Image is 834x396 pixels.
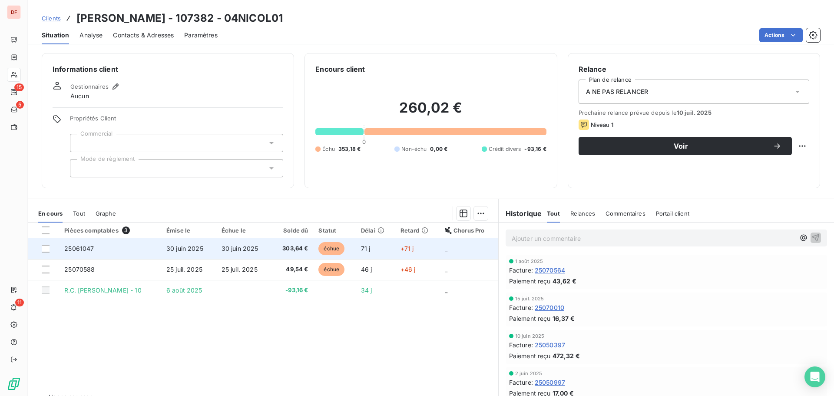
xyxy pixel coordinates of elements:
[430,145,447,153] span: 0,00 €
[113,31,174,40] span: Contacts & Adresses
[445,266,447,273] span: _
[70,115,283,127] span: Propriétés Client
[64,286,141,294] span: R.C. [PERSON_NAME] - 10
[318,227,351,234] div: Statut
[361,245,371,252] span: 71 j
[524,145,546,153] span: -93,16 €
[53,64,283,74] h6: Informations client
[579,137,792,155] button: Voir
[96,210,116,217] span: Graphe
[535,340,565,349] span: 25050397
[361,266,372,273] span: 46 j
[77,139,84,147] input: Ajouter une valeur
[122,226,130,234] span: 3
[509,276,551,286] span: Paiement reçu
[547,210,560,217] span: Tout
[509,378,533,387] span: Facture :
[16,101,24,109] span: 5
[400,266,416,273] span: +46 j
[70,83,109,90] span: Gestionnaires
[515,296,544,301] span: 15 juil. 2025
[322,145,335,153] span: Échu
[361,286,372,294] span: 34 j
[64,226,156,234] div: Pièces comptables
[445,245,447,252] span: _
[64,266,95,273] span: 25070588
[570,210,595,217] span: Relances
[553,276,576,286] span: 43,62 €
[42,14,61,23] a: Clients
[277,227,308,234] div: Solde dû
[499,208,542,219] h6: Historique
[42,15,61,22] span: Clients
[64,245,94,252] span: 25061047
[515,371,543,376] span: 2 juin 2025
[318,263,344,276] span: échue
[38,210,63,217] span: En cours
[591,121,613,128] span: Niveau 1
[73,210,85,217] span: Tout
[166,227,211,234] div: Émise le
[489,145,521,153] span: Crédit divers
[166,245,203,252] span: 30 juin 2025
[401,145,427,153] span: Non-échu
[15,299,24,306] span: 11
[338,145,361,153] span: 353,18 €
[42,31,69,40] span: Situation
[277,286,308,295] span: -93,16 €
[400,245,414,252] span: +71 j
[166,286,202,294] span: 6 août 2025
[509,314,551,323] span: Paiement reçu
[362,138,366,145] span: 0
[509,266,533,275] span: Facture :
[535,266,565,275] span: 25070564
[277,265,308,274] span: 49,54 €
[589,143,773,150] span: Voir
[445,227,493,234] div: Chorus Pro
[553,351,580,360] span: 472,32 €
[509,340,533,349] span: Facture :
[76,10,283,26] h3: [PERSON_NAME] - 107382 - 04NICOL01
[77,164,84,172] input: Ajouter une valeur
[445,286,447,294] span: _
[222,245,258,252] span: 30 juin 2025
[515,333,545,339] span: 10 juin 2025
[315,64,365,74] h6: Encours client
[14,83,24,91] span: 15
[7,377,21,391] img: Logo LeanPay
[166,266,202,273] span: 25 juil. 2025
[606,210,645,217] span: Commentaires
[7,5,21,19] div: DF
[579,64,809,74] h6: Relance
[535,378,565,387] span: 25050997
[656,210,689,217] span: Portail client
[400,227,434,234] div: Retard
[515,259,543,264] span: 1 août 2025
[677,109,712,116] span: 10 juil. 2025
[509,303,533,312] span: Facture :
[70,92,89,100] span: Aucun
[509,351,551,360] span: Paiement reçu
[222,227,266,234] div: Échue le
[579,109,809,116] span: Prochaine relance prévue depuis le
[553,314,575,323] span: 16,37 €
[222,266,258,273] span: 25 juil. 2025
[361,227,390,234] div: Délai
[535,303,564,312] span: 25070010
[184,31,218,40] span: Paramètres
[318,242,344,255] span: échue
[586,87,649,96] span: A NE PAS RELANCER
[79,31,103,40] span: Analyse
[277,244,308,253] span: 303,64 €
[759,28,803,42] button: Actions
[315,99,546,125] h2: 260,02 €
[804,366,825,387] div: Open Intercom Messenger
